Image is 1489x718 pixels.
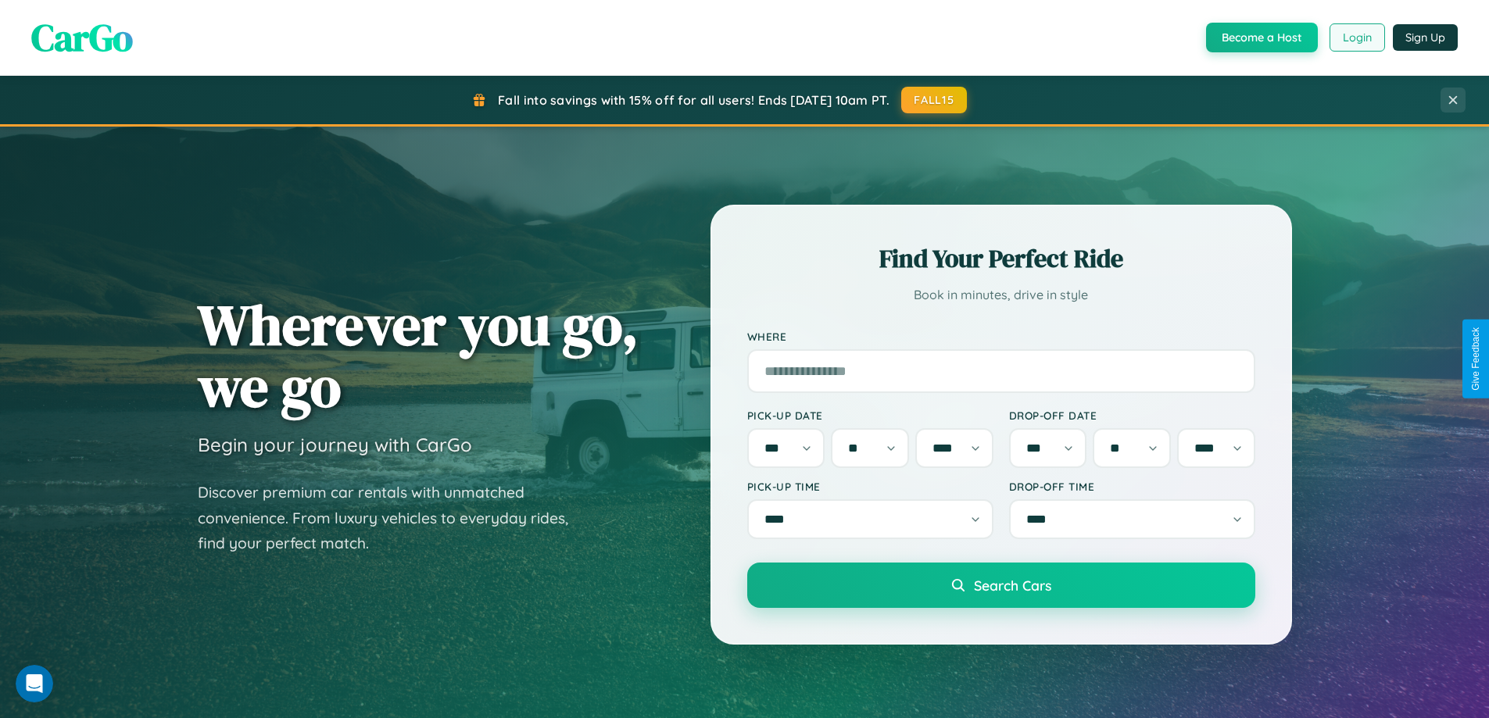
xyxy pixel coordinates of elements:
label: Where [747,330,1255,343]
button: Login [1330,23,1385,52]
label: Pick-up Date [747,409,993,422]
div: Give Feedback [1470,327,1481,391]
label: Drop-off Time [1009,480,1255,493]
button: Search Cars [747,563,1255,608]
h3: Begin your journey with CarGo [198,433,472,456]
span: CarGo [31,12,133,63]
button: FALL15 [901,87,967,113]
label: Pick-up Time [747,480,993,493]
label: Drop-off Date [1009,409,1255,422]
h1: Wherever you go, we go [198,294,639,417]
iframe: Intercom live chat [16,665,53,702]
p: Discover premium car rentals with unmatched convenience. From luxury vehicles to everyday rides, ... [198,480,589,556]
p: Book in minutes, drive in style [747,284,1255,306]
h2: Find Your Perfect Ride [747,241,1255,276]
span: Fall into savings with 15% off for all users! Ends [DATE] 10am PT. [498,92,889,108]
button: Become a Host [1206,23,1318,52]
span: Search Cars [974,577,1051,594]
button: Sign Up [1393,24,1458,51]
